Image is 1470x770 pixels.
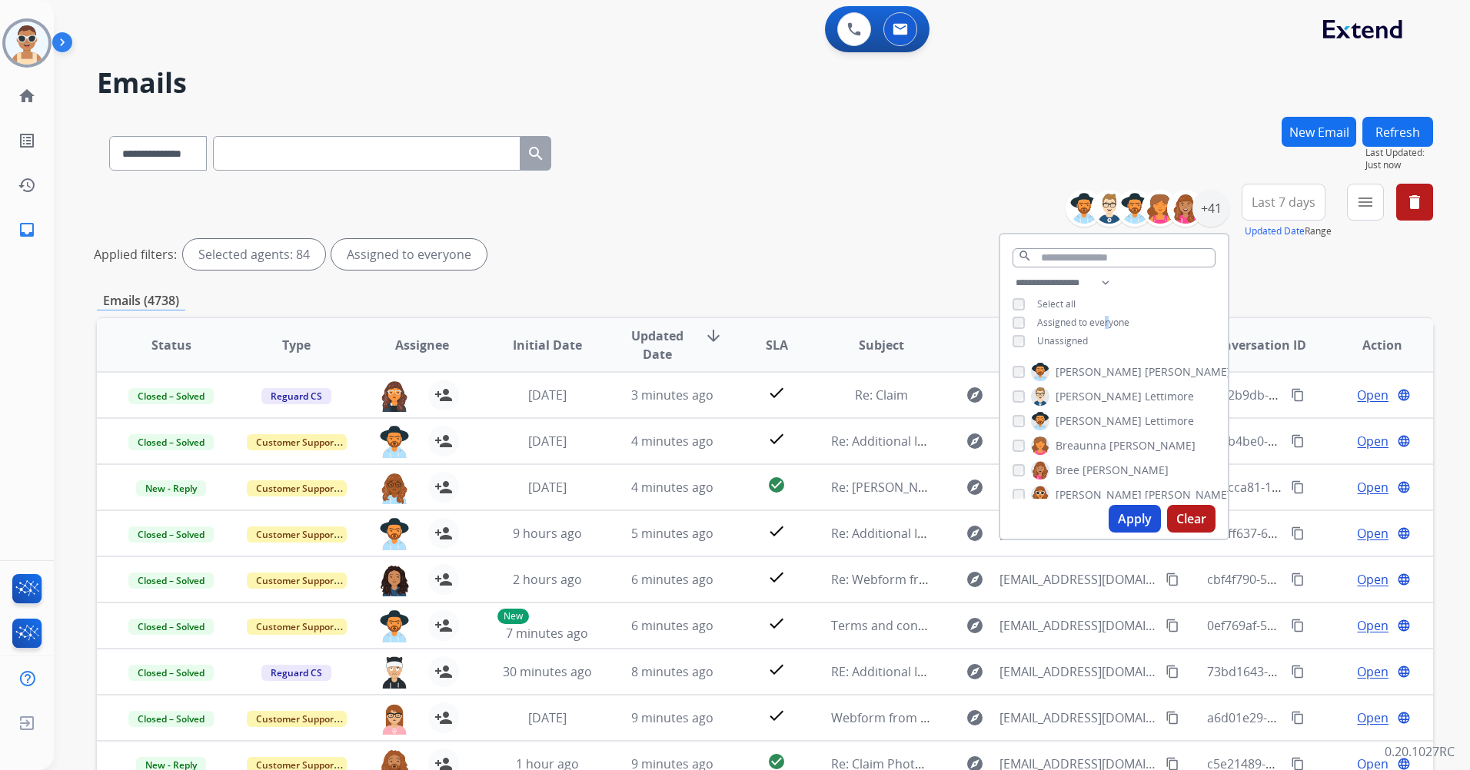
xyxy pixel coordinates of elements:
[631,387,713,403] span: 3 minutes ago
[1145,413,1194,429] span: Lettimore
[1291,526,1305,540] mat-icon: content_copy
[966,524,984,543] mat-icon: explore
[767,430,786,448] mat-icon: check
[528,433,567,450] span: [DATE]
[128,711,214,727] span: Closed – Solved
[183,239,325,270] div: Selected agents: 84
[631,433,713,450] span: 4 minutes ago
[434,662,453,681] mat-icon: person_add
[513,525,582,542] span: 9 hours ago
[434,432,453,450] mat-icon: person_add
[434,570,453,589] mat-icon: person_add
[1245,225,1305,237] button: Updated Date
[247,711,347,727] span: Customer Support
[247,526,347,543] span: Customer Support
[767,614,786,632] mat-icon: check
[434,386,453,404] mat-icon: person_add
[379,610,410,642] img: agent-avatar
[1037,334,1088,347] span: Unassigned
[128,665,214,681] span: Closed – Solved
[855,387,908,403] span: Re: Claim
[966,570,984,589] mat-icon: explore
[831,479,1057,496] span: Re: [PERSON_NAME] [PHONE_NUMBER]
[966,432,984,450] mat-icon: explore
[261,388,331,404] span: Reguard CS
[97,291,185,310] p: Emails (4738)
[1291,434,1305,448] mat-icon: content_copy
[1207,571,1441,588] span: cbf4f790-5b77-49ad-a2d5-4b5e87504c7d
[999,709,1157,727] span: [EMAIL_ADDRESS][DOMAIN_NAME]
[1385,742,1455,761] p: 0.20.1027RC
[831,663,983,680] span: RE: Additional Information
[1291,388,1305,402] mat-icon: content_copy
[1357,524,1389,543] span: Open
[966,662,984,681] mat-icon: explore
[767,568,786,586] mat-icon: check
[767,522,786,540] mat-icon: check
[1397,434,1411,448] mat-icon: language
[766,336,788,354] span: SLA
[966,709,984,727] mat-icon: explore
[128,619,214,635] span: Closed – Solved
[767,383,786,402] mat-icon: check
[434,478,453,496] mat-icon: person_add
[1397,665,1411,679] mat-icon: language
[966,616,984,635] mat-icon: explore
[631,571,713,588] span: 6 minutes ago
[1208,336,1306,354] span: Conversation ID
[1291,573,1305,586] mat-icon: content_copy
[1166,711,1179,725] mat-icon: content_copy
[528,387,567,403] span: [DATE]
[999,662,1157,681] span: [EMAIL_ADDRESS][DOMAIN_NAME]
[434,524,453,543] mat-icon: person_add
[379,380,410,412] img: agent-avatar
[1357,709,1389,727] span: Open
[831,617,952,634] span: Terms and condition
[1242,184,1325,221] button: Last 7 days
[261,665,331,681] span: Reguard CS
[1145,364,1231,380] span: [PERSON_NAME]
[128,573,214,589] span: Closed – Solved
[1109,505,1161,533] button: Apply
[1207,709,1447,726] span: a6d01e29-9496-4248-80b5-141aee55dda1
[1405,193,1424,211] mat-icon: delete
[1357,662,1389,681] span: Open
[18,131,36,150] mat-icon: list_alt
[379,656,410,689] img: agent-avatar
[1167,505,1216,533] button: Clear
[1291,480,1305,494] mat-icon: content_copy
[1365,159,1433,171] span: Just now
[966,386,984,404] mat-icon: explore
[513,571,582,588] span: 2 hours ago
[1166,665,1179,679] mat-icon: content_copy
[1252,199,1315,205] span: Last 7 days
[831,525,1126,542] span: Re: Additional Information Required for Your Claim
[1282,117,1356,147] button: New Email
[631,663,713,680] span: 8 minutes ago
[1291,665,1305,679] mat-icon: content_copy
[1207,663,1441,680] span: 73bd1643-29df-42ad-bc6e-205cfe2eea7d
[506,625,588,642] span: 7 minutes ago
[1397,711,1411,725] mat-icon: language
[94,245,177,264] p: Applied filters:
[1166,619,1179,632] mat-icon: content_copy
[623,327,692,363] span: Updated Date
[831,709,1179,726] span: Webform from [EMAIL_ADDRESS][DOMAIN_NAME] on [DATE]
[379,426,410,458] img: agent-avatar
[1056,438,1106,453] span: Breaunna
[831,433,1126,450] span: Re: Additional Information Required for Your Claim
[1109,438,1196,453] span: [PERSON_NAME]
[1357,478,1389,496] span: Open
[1397,573,1411,586] mat-icon: language
[1056,389,1142,404] span: [PERSON_NAME]
[1291,619,1305,632] mat-icon: content_copy
[527,144,545,163] mat-icon: search
[528,709,567,726] span: [DATE]
[631,479,713,496] span: 4 minutes ago
[395,336,449,354] span: Assignee
[1056,413,1142,429] span: [PERSON_NAME]
[859,336,904,354] span: Subject
[999,616,1157,635] span: [EMAIL_ADDRESS][DOMAIN_NAME]
[631,617,713,634] span: 6 minutes ago
[282,336,311,354] span: Type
